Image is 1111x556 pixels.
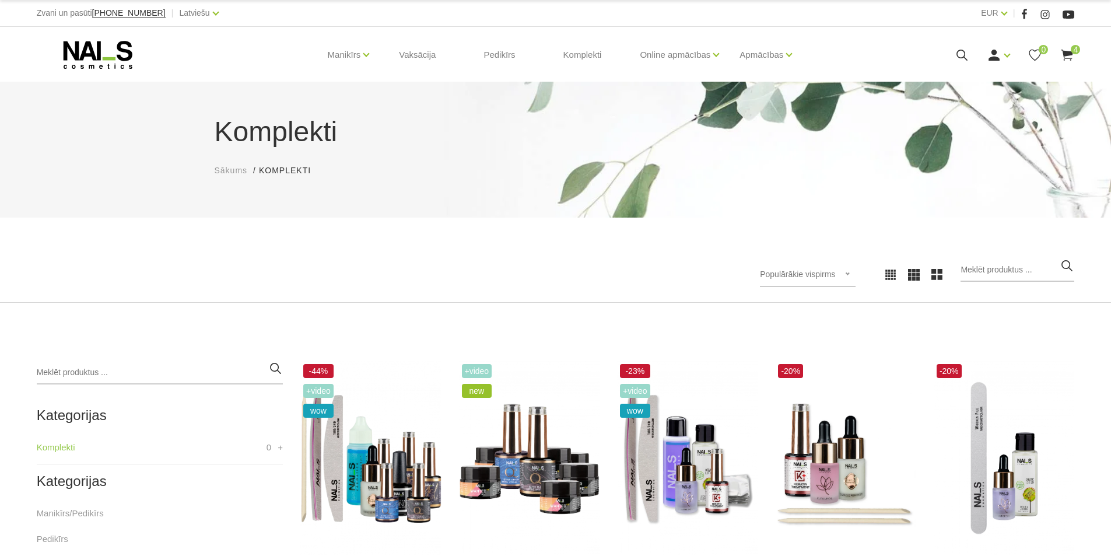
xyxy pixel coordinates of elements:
a: Pedikīrs [37,532,68,546]
span: -44% [303,364,334,378]
div: Zvani un pasūti [37,6,166,20]
li: Komplekti [259,165,323,177]
span: [PHONE_NUMBER] [92,8,166,18]
a: 0 [1028,48,1042,62]
img: Gellakas uzklāšanas komplektā ietilpst:Wipe Off Solutions 3in1/30mlBrilliant Bond Bezskābes praim... [300,361,441,555]
a: Online apmācības [640,32,710,78]
span: 4 [1071,45,1080,54]
a: Manikīrs [328,32,361,78]
span: -23% [620,364,650,378]
img: Wanted gelu starta komplekta ietilpst:- Quick Builder Clear HYBRID bāze UV/LED, 8 ml;- Quick Crys... [459,361,600,555]
span: -20% [778,364,803,378]
a: Pedikīrs [474,27,524,83]
input: Meklēt produktus ... [961,258,1074,282]
h2: Kategorijas [37,408,283,423]
input: Meklēt produktus ... [37,361,283,384]
span: 0 [267,440,271,454]
a: Komplekti [37,440,75,454]
span: Sākums [215,166,248,175]
a: + [278,440,283,454]
span: wow [620,404,650,418]
span: | [171,6,174,20]
h2: Kategorijas [37,474,283,489]
span: 0 [1039,45,1048,54]
a: EUR [981,6,998,20]
a: Vaksācija [390,27,445,83]
img: Komplektā ietilpst:- Keratīna līdzeklis bojātu nagu atjaunošanai, 14 ml,- Kutikulas irdinātājs ar... [775,361,916,555]
a: Sākums [215,165,248,177]
span: +Video [462,364,492,378]
a: Komplekti [554,27,611,83]
img: Gellakas noņemšanas komplekts ietver▪️ Līdzeklis Gellaku un citu Soak Off produktu noņemšanai (10... [617,361,758,555]
span: wow [303,404,334,418]
a: Apmācības [740,32,783,78]
img: Komplektā ietilst:- Organic Lotion Lithi&Jasmine 50 ml;- Melleņu Kutikulu eļļa 15 ml;- Wooden Fil... [934,361,1074,555]
a: Manikīrs/Pedikīrs [37,506,104,520]
span: +Video [303,384,334,398]
h1: Komplekti [215,111,897,153]
span: | [1013,6,1015,20]
a: [PHONE_NUMBER] [92,9,166,18]
span: -20% [937,364,962,378]
span: Populārākie vispirms [760,270,835,279]
a: Latviešu [180,6,210,20]
span: new [462,384,492,398]
span: +Video [620,384,650,398]
a: 4 [1060,48,1074,62]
